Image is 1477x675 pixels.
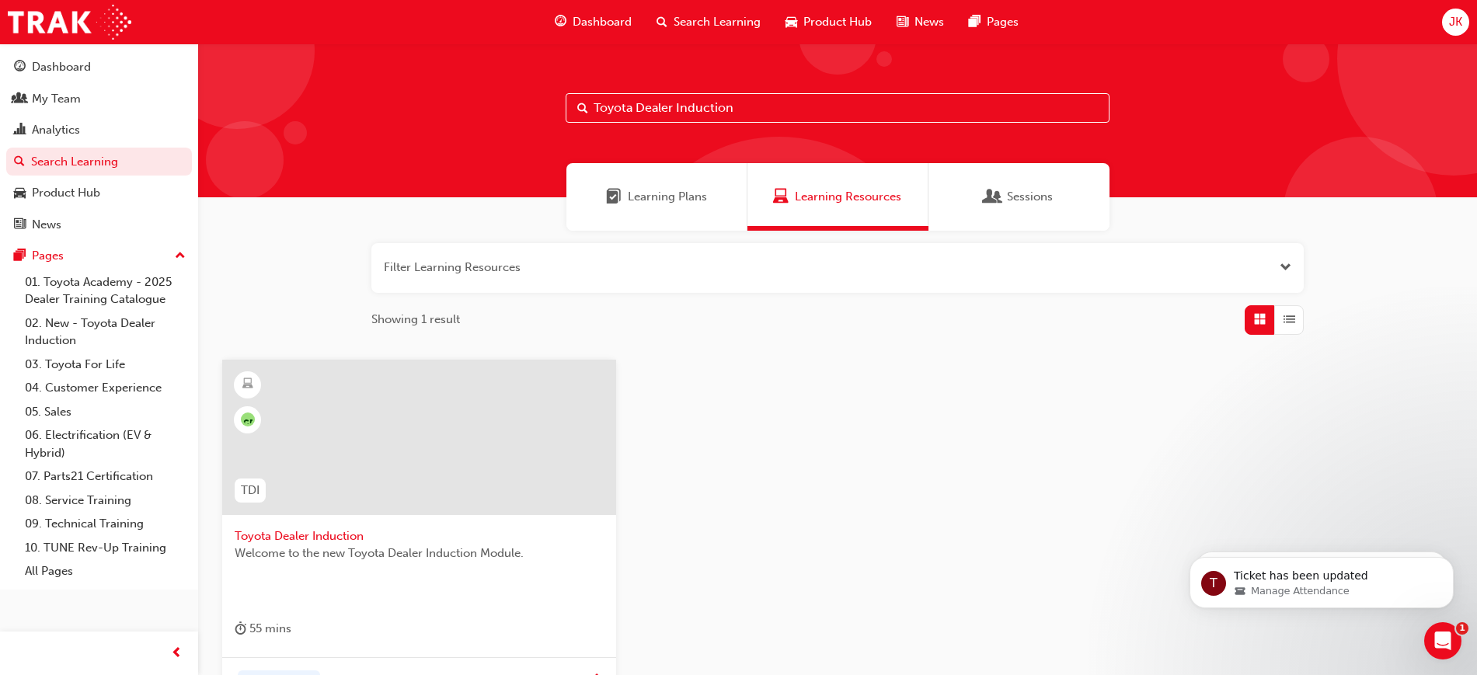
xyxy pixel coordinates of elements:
a: 01. Toyota Academy - 2025 Dealer Training Catalogue [19,270,192,311]
span: news-icon [14,218,26,232]
span: List [1284,311,1295,329]
a: Dashboard [6,53,192,82]
div: News [32,216,61,234]
span: Search Learning [674,13,761,31]
span: news-icon [897,12,908,32]
button: Pages [6,242,192,270]
span: Welcome to the new Toyota Dealer Induction Module. [235,545,604,562]
a: All Pages [19,559,192,583]
span: car-icon [14,186,26,200]
button: Open the filter [1280,259,1291,277]
a: 04. Customer Experience [19,376,192,400]
a: SessionsSessions [928,163,1109,231]
iframe: Intercom live chat [1424,622,1461,659]
a: pages-iconPages [956,6,1031,38]
img: Trak [8,5,131,40]
span: Toyota Dealer Induction [235,527,604,545]
a: car-iconProduct Hub [773,6,884,38]
span: Sessions [1007,188,1053,206]
span: duration-icon [235,619,246,638]
a: 06. Electrification (EV & Hybrid) [19,423,192,464]
span: JK [1449,13,1462,31]
span: chart-icon [14,124,26,137]
span: Learning Plans [628,188,707,206]
span: Pages [987,13,1019,31]
span: Learning Plans [606,188,622,206]
button: JK [1442,9,1469,36]
a: guage-iconDashboard [542,6,644,38]
a: 08. Service Training [19,489,192,513]
span: TDI [241,482,260,499]
span: Learning Resources [773,188,789,206]
a: My Team [6,85,192,113]
a: 02. New - Toyota Dealer Induction [19,311,192,353]
span: 1 [1456,622,1468,635]
a: Learning PlansLearning Plans [566,163,747,231]
div: Pages [32,247,64,265]
span: Sessions [985,188,1001,206]
div: Product Hub [32,184,100,202]
span: Showing 1 result [371,311,460,329]
span: pages-icon [14,249,26,263]
span: Search [577,99,588,117]
a: news-iconNews [884,6,956,38]
span: learningResourceType_ELEARNING-icon [242,374,253,395]
a: 03. Toyota For Life [19,353,192,377]
a: 10. TUNE Rev-Up Training [19,536,192,560]
button: DashboardMy TeamAnalyticsSearch LearningProduct HubNews [6,50,192,242]
span: people-icon [14,92,26,106]
span: Learning Resources [795,188,901,206]
a: Search Learning [6,148,192,176]
span: up-icon [175,246,186,266]
div: My Team [32,90,81,108]
span: News [914,13,944,31]
a: 05. Sales [19,400,192,424]
div: 55 mins [235,619,291,638]
iframe: Intercom notifications message [1166,524,1477,633]
div: Dashboard [32,58,91,76]
a: 07. Parts21 Certification [19,464,192,489]
span: Grid [1254,311,1266,329]
span: guage-icon [14,61,26,75]
div: Analytics [32,121,80,139]
span: guage-icon [555,12,566,32]
span: search-icon [657,12,667,32]
input: Search... [566,93,1109,123]
a: Analytics [6,116,192,144]
span: prev-icon [171,644,183,663]
span: pages-icon [969,12,981,32]
a: Product Hub [6,179,192,207]
span: car-icon [786,12,797,32]
span: Product Hub [803,13,872,31]
span: null-icon [241,412,255,426]
a: search-iconSearch Learning [644,6,773,38]
a: News [6,211,192,239]
span: Dashboard [573,13,632,31]
a: Learning ResourcesLearning Resources [747,163,928,231]
span: search-icon [14,155,25,169]
a: 09. Technical Training [19,512,192,536]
